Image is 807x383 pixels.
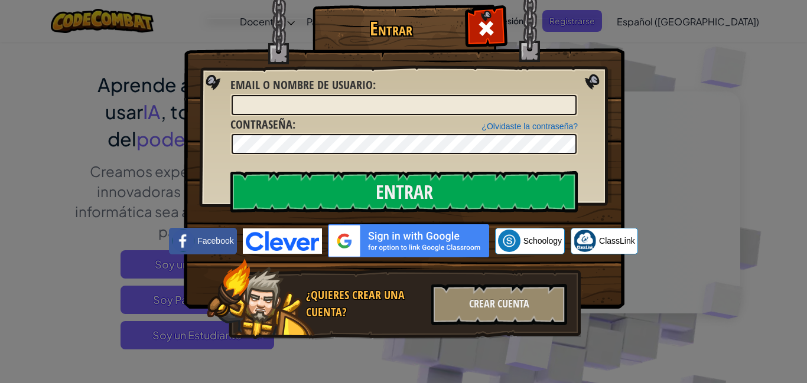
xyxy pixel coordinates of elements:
span: Schoology [523,235,562,247]
img: schoology.png [498,230,520,252]
input: Entrar [230,171,578,212]
div: Crear Cuenta [431,284,567,325]
h1: Entrar [315,18,466,39]
img: facebook_small.png [172,230,194,252]
span: Email o Nombre de usuario [230,77,373,93]
span: Facebook [197,235,233,247]
a: ¿Olvidaste la contraseña? [481,122,578,131]
img: gplus_sso_button2.svg [328,224,489,257]
span: Contraseña [230,116,292,132]
img: classlink-logo-small.png [574,230,596,252]
label: : [230,77,376,94]
span: ClassLink [599,235,635,247]
label: : [230,116,295,133]
div: ¿Quieres crear una cuenta? [306,287,424,320]
img: clever-logo-blue.png [243,228,322,254]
